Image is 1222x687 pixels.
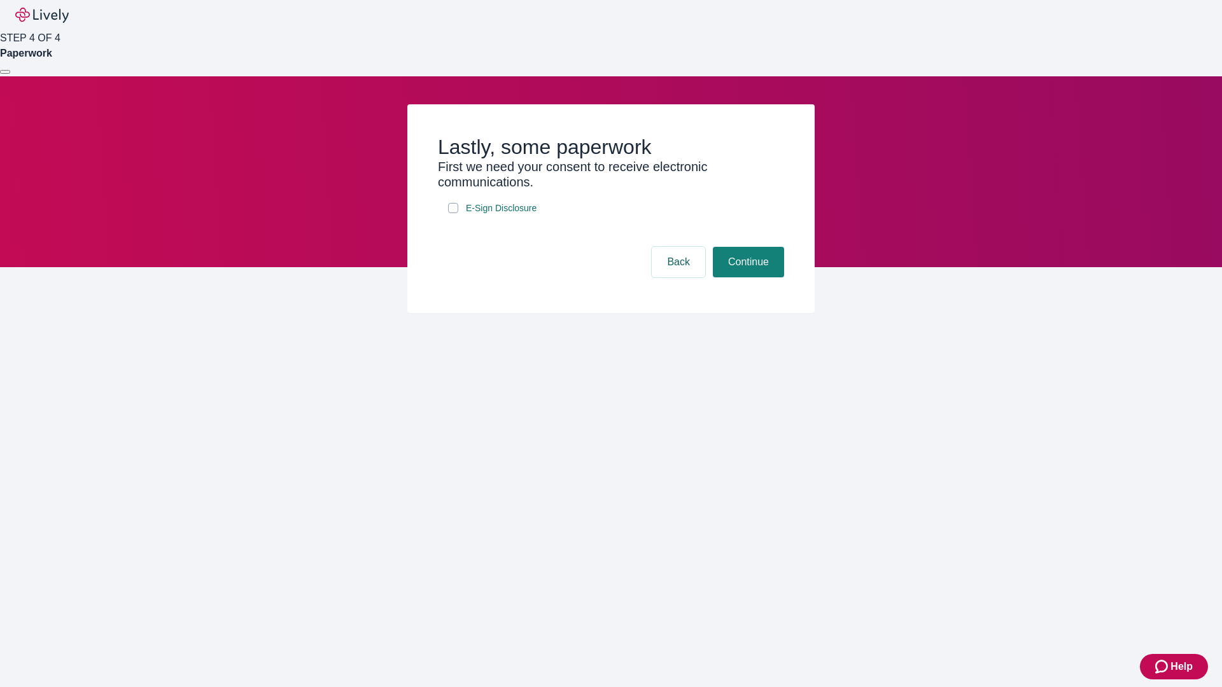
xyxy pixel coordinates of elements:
img: Lively [15,8,69,23]
button: Back [652,247,705,277]
a: e-sign disclosure document [463,200,539,216]
h3: First we need your consent to receive electronic communications. [438,159,784,190]
button: Continue [713,247,784,277]
h2: Lastly, some paperwork [438,135,784,159]
svg: Zendesk support icon [1155,659,1170,674]
button: Zendesk support iconHelp [1140,654,1208,679]
span: Help [1170,659,1193,674]
span: E-Sign Disclosure [466,202,537,215]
